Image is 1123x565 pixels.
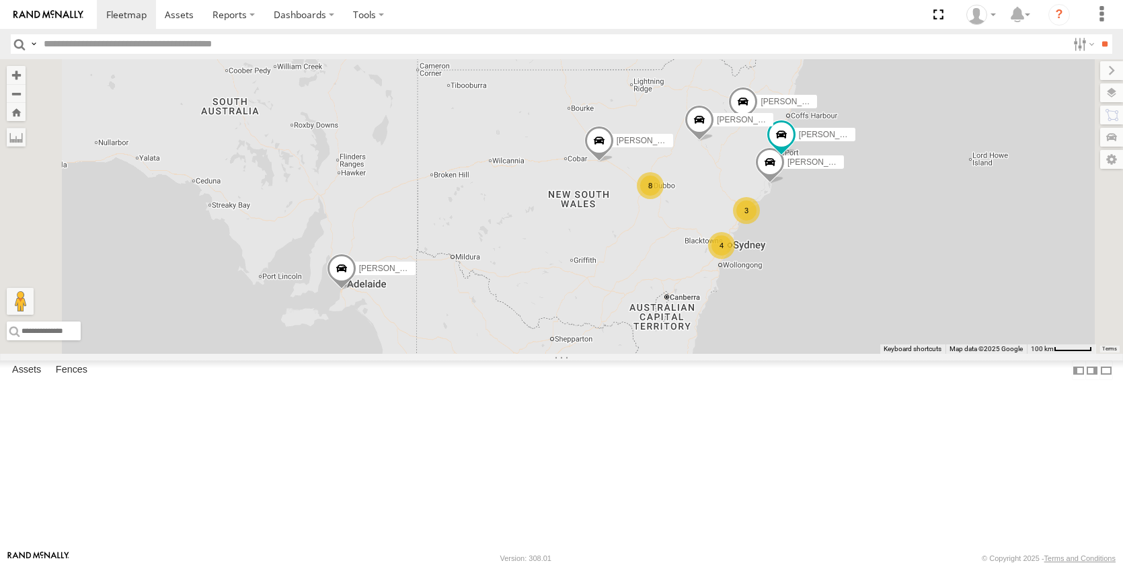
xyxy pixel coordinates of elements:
span: [PERSON_NAME] [617,137,683,146]
label: Assets [5,361,48,380]
div: 3 [733,197,760,224]
div: 4 [708,232,735,259]
label: Search Query [28,34,39,54]
div: Version: 308.01 [500,554,551,562]
img: rand-logo.svg [13,10,83,20]
div: 8 [637,172,664,199]
button: Zoom out [7,84,26,103]
button: Drag Pegman onto the map to open Street View [7,288,34,315]
span: [PERSON_NAME] [761,97,827,106]
i: ? [1048,4,1070,26]
label: Dock Summary Table to the Left [1072,361,1085,380]
span: 100 km [1031,345,1054,352]
label: Search Filter Options [1068,34,1097,54]
label: Hide Summary Table [1099,361,1113,380]
label: Fences [49,361,94,380]
span: [PERSON_NAME] [799,130,865,139]
span: [PERSON_NAME] [787,157,854,167]
div: Jake Allan [962,5,1001,25]
button: Keyboard shortcuts [884,344,941,354]
label: Dock Summary Table to the Right [1085,361,1099,380]
span: [PERSON_NAME] - NEW ute [359,264,465,273]
label: Measure [7,128,26,147]
button: Zoom Home [7,103,26,121]
button: Zoom in [7,66,26,84]
div: © Copyright 2025 - [982,554,1116,562]
a: Terms (opens in new tab) [1103,346,1117,352]
label: Map Settings [1100,150,1123,169]
a: Terms and Conditions [1044,554,1116,562]
a: Visit our Website [7,552,69,565]
button: Map scale: 100 km per 53 pixels [1027,344,1096,354]
span: Map data ©2025 Google [950,345,1023,352]
span: [PERSON_NAME] [717,115,783,124]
